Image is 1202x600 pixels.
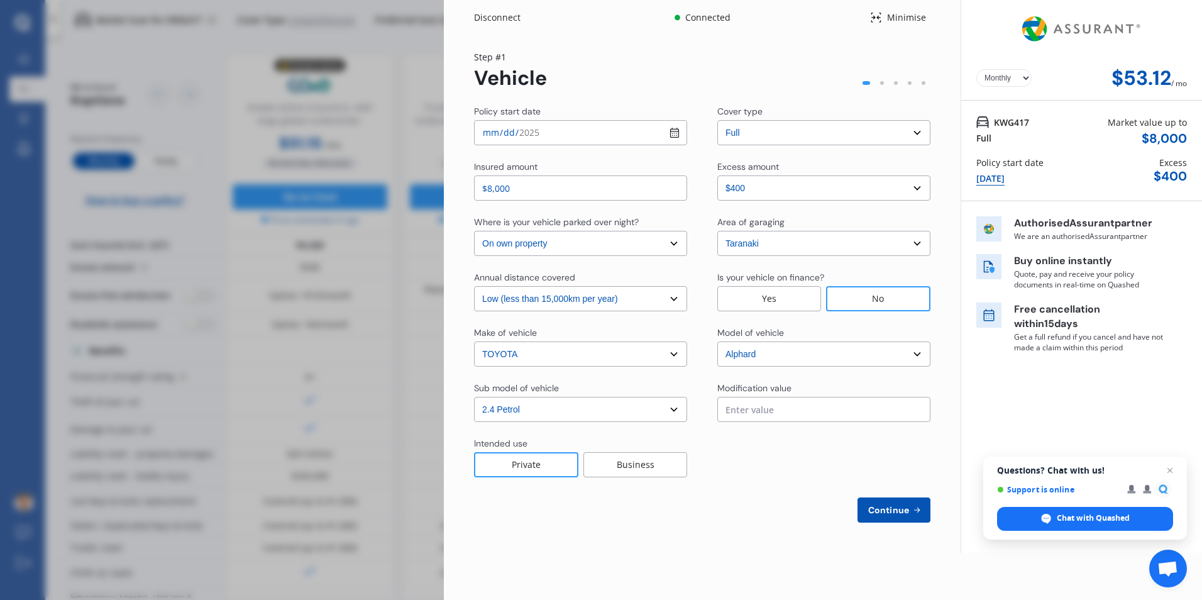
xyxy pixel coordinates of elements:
div: Business [583,452,687,477]
div: Sub model of vehicle [474,382,559,394]
span: Chat with Quashed [1057,513,1130,524]
div: $ 8,000 [1142,131,1187,146]
div: Model of vehicle [717,326,784,339]
div: Cover type [717,105,763,118]
input: Enter insured amount [474,175,687,201]
div: Policy start date [976,156,1044,169]
div: Open chat [1149,550,1187,587]
div: Vehicle [474,67,547,90]
div: Modification value [717,382,791,394]
button: Continue [857,497,930,523]
div: Make of vehicle [474,326,537,339]
div: Annual distance covered [474,271,575,284]
div: / mo [1171,67,1187,90]
p: Buy online instantly [1014,254,1165,269]
div: Excess [1159,156,1187,169]
div: Connected [683,11,732,24]
div: Yes [717,286,821,311]
div: Is your vehicle on finance? [717,271,824,284]
div: $ 400 [1154,169,1187,184]
div: Area of garaging [717,216,785,228]
input: Enter value [717,397,930,422]
div: Insured amount [474,160,538,173]
p: Authorised Assurant partner [1014,216,1165,231]
div: Where is your vehicle parked over night? [474,216,639,228]
img: Assurant.png [1018,5,1145,53]
span: KWG417 [994,116,1029,129]
img: free cancel icon [976,303,1001,328]
div: [DATE] [976,172,1005,186]
p: Get a full refund if you cancel and have not made a claim within this period [1014,331,1165,353]
div: Full [976,131,991,145]
span: Questions? Chat with us! [997,465,1173,475]
img: insurer icon [976,216,1001,242]
div: Market value up to [1108,116,1187,129]
p: Free cancellation within 15 days [1014,303,1165,331]
div: No [826,286,930,311]
div: Excess amount [717,160,779,173]
span: Continue [866,505,912,515]
div: Minimise [882,11,930,24]
p: We are an authorised Assurant partner [1014,231,1165,242]
span: Close chat [1162,463,1177,478]
img: buy online icon [976,254,1001,279]
div: Intended use [474,437,527,450]
div: Private [474,452,578,477]
p: Quote, pay and receive your policy documents in real-time on Quashed [1014,269,1165,290]
div: Step # 1 [474,50,547,64]
div: $53.12 [1111,67,1171,90]
div: Disconnect [474,11,534,24]
input: dd / mm / yyyy [474,120,687,145]
div: Policy start date [474,105,541,118]
div: Chat with Quashed [997,507,1173,531]
span: Support is online [997,485,1118,494]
